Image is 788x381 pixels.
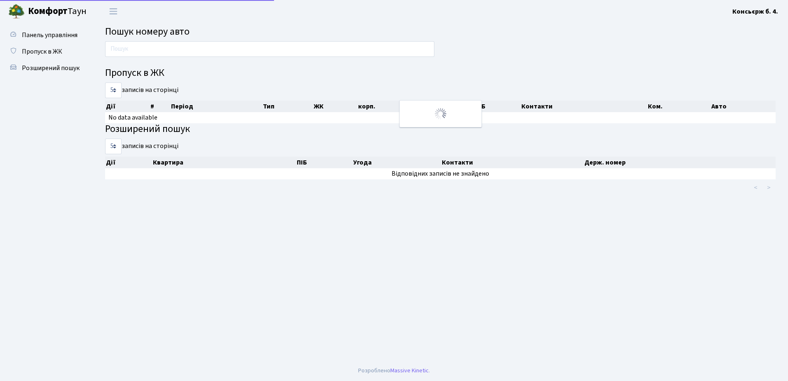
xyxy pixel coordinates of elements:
[732,7,778,16] a: Консьєрж б. 4.
[105,112,776,123] td: No data available
[390,366,429,375] a: Massive Kinetic
[358,366,430,375] div: Розроблено .
[105,168,776,179] td: Відповідних записів не знайдено
[357,101,430,112] th: корп.
[105,24,190,39] span: Пошук номеру авто
[22,47,62,56] span: Пропуск в ЖК
[584,157,776,168] th: Держ. номер
[262,101,313,112] th: Тип
[103,5,124,18] button: Переключити навігацію
[105,157,152,168] th: Дії
[152,157,296,168] th: Квартира
[22,31,77,40] span: Панель управління
[296,157,352,168] th: ПІБ
[105,101,150,112] th: Дії
[105,67,776,79] h4: Пропуск в ЖК
[474,101,521,112] th: ПІБ
[521,101,647,112] th: Контакти
[647,101,711,112] th: Ком.
[441,157,583,168] th: Контакти
[28,5,87,19] span: Таун
[313,101,357,112] th: ЖК
[4,27,87,43] a: Панель управління
[22,63,80,73] span: Розширений пошук
[28,5,68,18] b: Комфорт
[352,157,441,168] th: Угода
[170,101,262,112] th: Період
[4,43,87,60] a: Пропуск в ЖК
[105,123,776,135] h4: Розширений пошук
[4,60,87,76] a: Розширений пошук
[105,82,178,98] label: записів на сторінці
[105,41,434,57] input: Пошук
[105,139,122,154] select: записів на сторінці
[711,101,776,112] th: Авто
[105,82,122,98] select: записів на сторінці
[105,139,178,154] label: записів на сторінці
[8,3,25,20] img: logo.png
[434,107,447,120] img: Обробка...
[150,101,170,112] th: #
